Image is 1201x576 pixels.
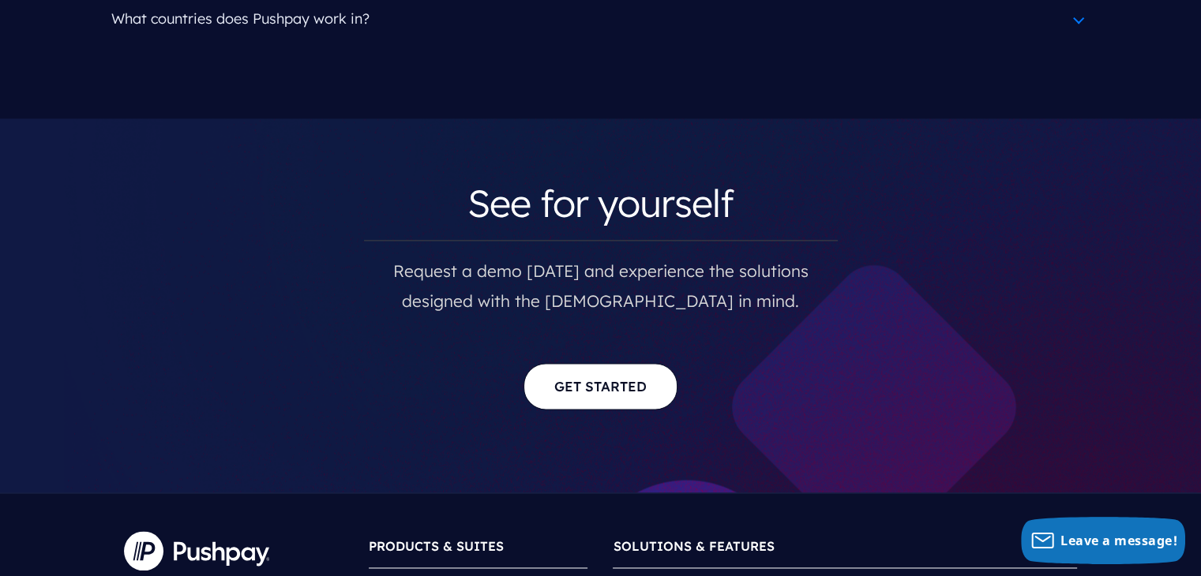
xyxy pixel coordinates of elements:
p: Request a demo [DATE] and experience the solutions designed with the [DEMOGRAPHIC_DATA] in mind. [364,240,838,316]
h3: See for yourself [364,166,838,240]
a: Get Started [524,363,677,410]
span: Leave a message! [1060,532,1177,549]
h6: SOLUTIONS & FEATURES [613,531,1077,568]
h6: PRODUCTS & SUITES [369,531,588,568]
button: Leave a message! [1021,517,1185,564]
